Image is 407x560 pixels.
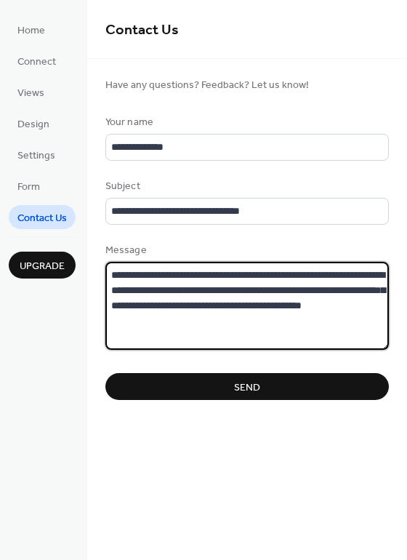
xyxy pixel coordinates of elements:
[9,205,76,229] a: Contact Us
[9,143,64,167] a: Settings
[105,78,389,93] span: Have any questions? Feedback? Let us know!
[17,211,67,226] span: Contact Us
[20,259,65,274] span: Upgrade
[9,174,49,198] a: Form
[105,373,389,400] button: Send
[17,86,44,101] span: Views
[9,80,53,104] a: Views
[234,380,260,396] span: Send
[9,17,54,41] a: Home
[9,111,58,135] a: Design
[17,55,56,70] span: Connect
[17,117,49,132] span: Design
[105,243,386,258] div: Message
[17,23,45,39] span: Home
[17,180,40,195] span: Form
[17,148,55,164] span: Settings
[9,252,76,279] button: Upgrade
[105,16,179,44] span: Contact Us
[105,115,386,130] div: Your name
[9,49,65,73] a: Connect
[105,179,386,194] div: Subject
